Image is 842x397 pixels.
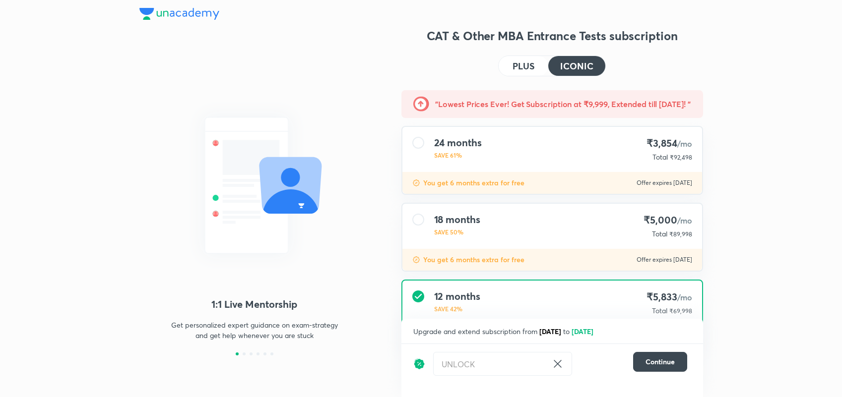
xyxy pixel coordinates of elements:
button: ICONIC [548,56,605,76]
p: Total [652,229,667,239]
p: Offer expires [DATE] [637,179,692,187]
p: Offer expires [DATE] [637,256,692,264]
p: To be paid as a one-time payment [393,356,711,364]
h4: ₹5,833 [647,290,692,304]
span: /mo [677,138,692,149]
button: PLUS [499,56,548,76]
span: /mo [677,292,692,302]
span: Upgrade and extend subscription from to [413,327,595,336]
img: LMP_066b47ebaa.svg [139,99,370,272]
p: SAVE 42% [434,304,480,313]
img: - [413,96,429,112]
p: You get 6 months extra for free [423,178,524,188]
img: discount [412,256,420,264]
img: Company Logo [139,8,219,20]
h4: 18 months [434,214,480,226]
span: ₹69,998 [669,307,692,315]
p: SAVE 50% [434,227,480,236]
img: discount [413,352,425,376]
span: Continue [646,357,675,367]
span: ₹92,498 [670,154,692,161]
h4: 1:1 Live Mentorship [139,297,370,312]
h4: 12 months [434,290,480,302]
h3: CAT & Other MBA Entrance Tests subscription [401,28,703,44]
button: Continue [633,352,687,372]
p: Total [652,306,667,316]
p: You get 6 months extra for free [423,255,524,265]
span: [DATE] [572,327,593,336]
p: SAVE 61% [434,151,482,160]
h4: ₹5,000 [644,214,692,227]
span: /mo [677,215,692,226]
h4: PLUS [513,61,534,70]
h5: "Lowest Prices Ever! Get Subscription at ₹9,999, Extended till [DATE]! " [435,98,690,110]
h4: 24 months [434,137,482,149]
p: Total [652,152,668,162]
p: Get personalized expert guidance on exam-strategy and get help whenever you are stuck [168,320,341,340]
input: Have a referral code? [434,352,548,376]
span: ₹89,998 [669,230,692,238]
h4: ICONIC [560,61,593,70]
h4: ₹3,854 [647,137,692,150]
span: [DATE] [539,327,561,336]
img: discount [412,179,420,187]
